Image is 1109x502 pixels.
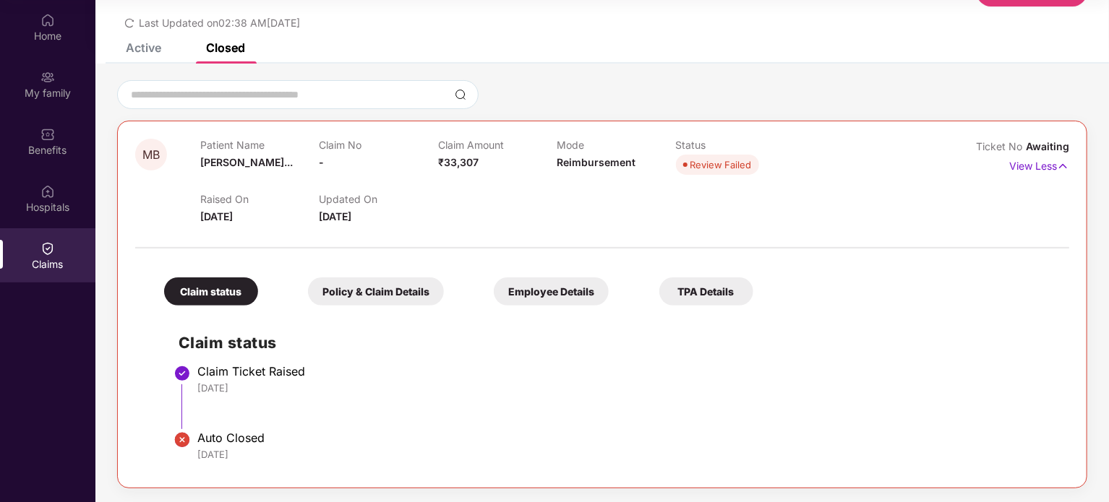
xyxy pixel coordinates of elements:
[174,431,191,449] img: svg+xml;base64,PHN2ZyBpZD0iU3RlcC1Eb25lLTIweDIwIiB4bWxucz0iaHR0cDovL3d3dy53My5vcmcvMjAwMC9zdmciIH...
[40,70,55,85] img: svg+xml;base64,PHN2ZyB3aWR0aD0iMjAiIGhlaWdodD0iMjAiIHZpZXdCb3g9IjAgMCAyMCAyMCIgZmlsbD0ibm9uZSIgeG...
[200,139,319,151] p: Patient Name
[319,193,437,205] p: Updated On
[40,13,55,27] img: svg+xml;base64,PHN2ZyBpZD0iSG9tZSIgeG1sbnM9Imh0dHA6Ly93d3cudzMub3JnLzIwMDAvc3ZnIiB3aWR0aD0iMjAiIG...
[1057,158,1069,174] img: svg+xml;base64,PHN2ZyB4bWxucz0iaHR0cDovL3d3dy53My5vcmcvMjAwMC9zdmciIHdpZHRoPSIxNyIgaGVpZ2h0PSIxNy...
[197,448,1055,461] div: [DATE]
[124,17,134,29] span: redo
[139,17,300,29] span: Last Updated on 02:38 AM[DATE]
[690,157,752,172] div: Review Failed
[438,139,557,151] p: Claim Amount
[455,89,466,100] img: svg+xml;base64,PHN2ZyBpZD0iU2VhcmNoLTMyeDMyIiB4bWxucz0iaHR0cDovL3d3dy53My5vcmcvMjAwMC9zdmciIHdpZH...
[197,381,1055,394] div: [DATE]
[494,277,609,306] div: Employee Details
[676,139,795,151] p: Status
[1009,155,1069,174] p: View Less
[319,139,437,151] p: Claim No
[174,365,191,382] img: svg+xml;base64,PHN2ZyBpZD0iU3RlcC1Eb25lLTMyeDMyIiB4bWxucz0iaHR0cDovL3d3dy53My5vcmcvMjAwMC9zdmciIH...
[126,40,161,55] div: Active
[179,331,1055,355] h2: Claim status
[200,210,233,222] span: [DATE]
[142,149,160,161] span: MB
[319,210,351,222] span: [DATE]
[40,184,55,199] img: svg+xml;base64,PHN2ZyBpZD0iSG9zcGl0YWxzIiB4bWxucz0iaHR0cDovL3d3dy53My5vcmcvMjAwMC9zdmciIHdpZHRoPS...
[557,139,675,151] p: Mode
[200,193,319,205] p: Raised On
[557,156,635,168] span: Reimbursement
[164,277,258,306] div: Claim status
[40,241,55,256] img: svg+xml;base64,PHN2ZyBpZD0iQ2xhaW0iIHhtbG5zPSJodHRwOi8vd3d3LnczLm9yZy8yMDAwL3N2ZyIgd2lkdGg9IjIwIi...
[200,156,293,168] span: [PERSON_NAME]...
[308,277,444,306] div: Policy & Claim Details
[1026,140,1069,152] span: Awaiting
[197,364,1055,378] div: Claim Ticket Raised
[976,140,1026,152] span: Ticket No
[319,156,324,168] span: -
[40,127,55,142] img: svg+xml;base64,PHN2ZyBpZD0iQmVuZWZpdHMiIHhtbG5zPSJodHRwOi8vd3d3LnczLm9yZy8yMDAwL3N2ZyIgd2lkdGg9Ij...
[438,156,479,168] span: ₹33,307
[197,430,1055,445] div: Auto Closed
[206,40,245,55] div: Closed
[659,277,753,306] div: TPA Details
